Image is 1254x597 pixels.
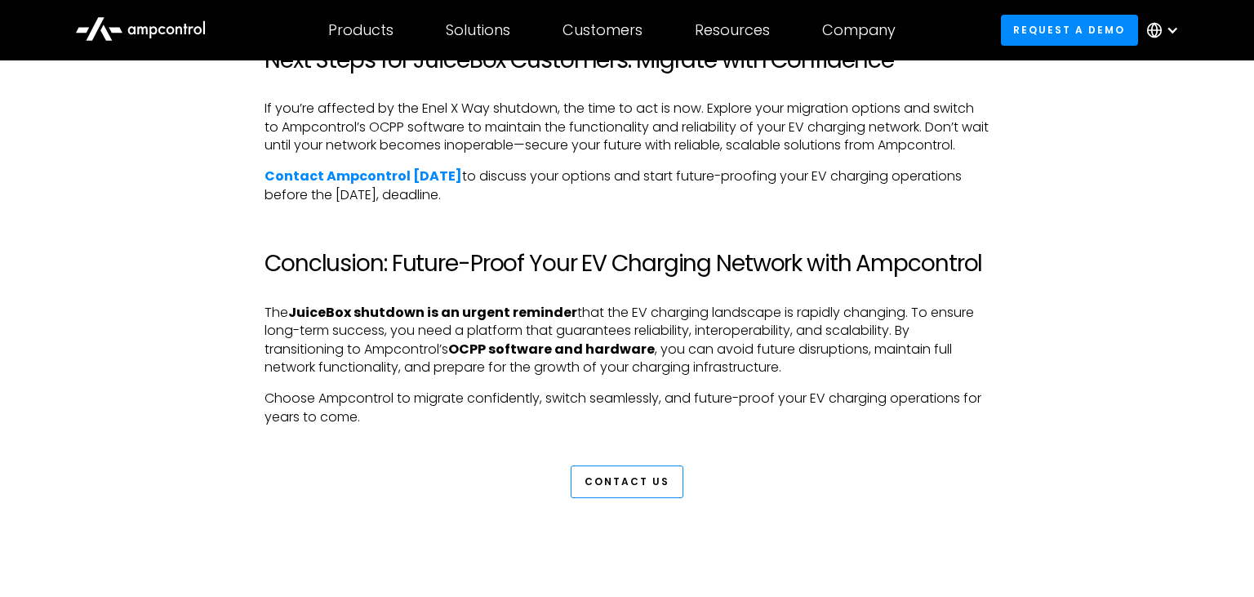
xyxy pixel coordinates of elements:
[1001,15,1138,45] a: Request a demo
[446,21,510,39] div: Solutions
[265,167,462,185] a: Contact Ampcontrol [DATE]
[448,340,655,359] strong: OCPP software and hardware
[695,21,770,39] div: Resources
[265,304,989,377] p: The that the EV charging landscape is rapidly changing. To ensure long-term success, you need a p...
[265,250,989,278] h2: Conclusion: Future-Proof Your EV Charging Network with Ampcontrol
[822,21,896,39] div: Company
[328,21,394,39] div: Products
[265,167,989,204] p: to discuss your options and start future-proofing your EV charging operations before the [DATE], ...
[265,100,989,154] p: If you’re affected by the Enel X Way shutdown, the time to act is now. Explore your migration opt...
[265,47,989,74] h2: Next Steps for JuiceBox Customers: Migrate with Confidence
[563,21,643,39] div: Customers
[571,466,683,498] a: Contact Us
[265,390,989,426] p: Choose Ampcontrol to migrate confidently, switch seamlessly, and future-proof your EV charging op...
[288,303,577,322] strong: JuiceBox shutdown is an urgent reminder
